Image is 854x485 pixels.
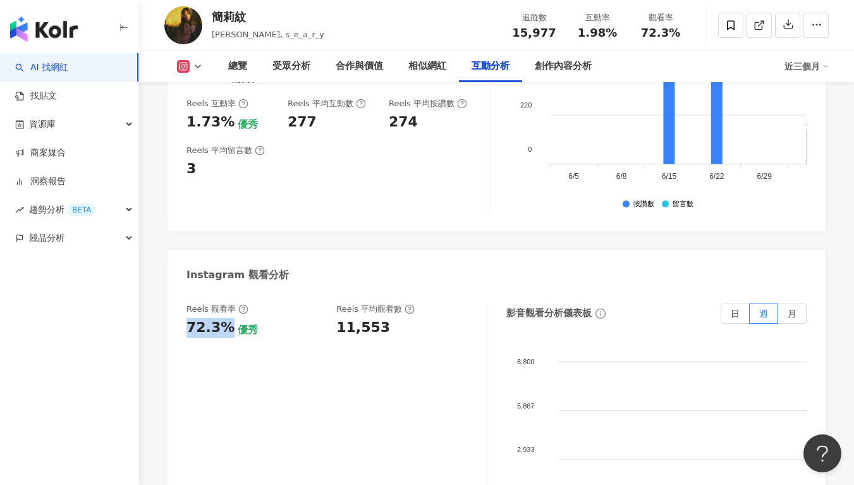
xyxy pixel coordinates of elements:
img: KOL Avatar [164,6,202,44]
div: 創作內容分析 [535,59,592,74]
span: 資源庫 [29,110,56,138]
div: 1.73% [186,113,235,132]
div: 按讚數 [633,200,654,209]
a: 洞察報告 [15,175,66,188]
div: 留言數 [673,200,693,209]
div: Reels 平均觀看數 [336,304,415,315]
span: 月 [788,309,796,319]
tspan: 6/8 [616,172,626,181]
div: 互動分析 [472,59,509,74]
tspan: 220 [520,101,532,109]
tspan: 6/5 [568,172,579,181]
div: Reels 平均按讚數 [389,98,467,109]
div: 277 [288,113,317,132]
div: 追蹤數 [510,11,558,24]
div: 3 [186,159,196,179]
tspan: 5,867 [517,402,535,409]
tspan: 2,933 [517,446,535,453]
div: 影音觀看分析儀表板 [506,307,592,320]
div: 11,553 [336,318,390,338]
div: Reels 平均互動數 [288,98,366,109]
div: Reels 互動率 [186,98,248,109]
div: 274 [389,113,418,132]
span: 趨勢分析 [29,195,96,224]
span: rise [15,206,24,214]
div: 簡莉紋 [212,9,324,25]
tspan: 6/29 [757,172,772,181]
span: 1.98% [578,27,617,39]
span: 週 [759,309,768,319]
div: 互動率 [573,11,621,24]
tspan: 6/22 [709,172,724,181]
div: BETA [67,204,96,216]
div: Reels 觀看率 [186,304,248,315]
div: 總覽 [228,59,247,74]
div: 觀看率 [637,11,685,24]
div: 優秀 [238,323,258,337]
a: 找貼文 [15,90,57,102]
div: 72.3% [186,318,235,338]
img: logo [10,16,78,42]
tspan: 0 [528,145,532,153]
span: 日 [731,309,740,319]
tspan: 8,800 [517,357,535,365]
div: Instagram 觀看分析 [186,268,289,282]
span: 72.3% [641,27,680,39]
div: Reels 平均留言數 [186,145,265,156]
span: 15,977 [512,26,556,39]
div: 近三個月 [784,56,829,77]
span: [PERSON_NAME], s_e_a_r_y [212,30,324,39]
a: searchAI 找網紅 [15,61,68,74]
div: 相似網紅 [408,59,446,74]
tspan: 7/6 [807,172,817,181]
iframe: Help Scout Beacon - Open [803,434,841,472]
div: 受眾分析 [272,59,310,74]
div: 合作與價值 [336,59,383,74]
span: info-circle [594,307,607,321]
div: 優秀 [238,118,258,132]
tspan: 6/15 [661,172,676,181]
span: 競品分析 [29,224,64,252]
a: 商案媒合 [15,147,66,159]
